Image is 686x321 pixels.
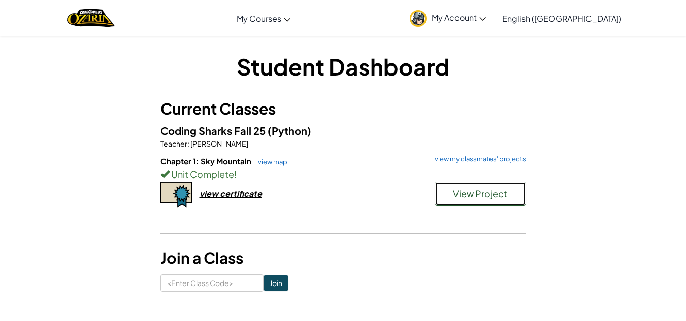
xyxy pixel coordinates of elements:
a: view my classmates' projects [430,156,526,162]
span: ! [234,168,237,180]
span: English ([GEOGRAPHIC_DATA]) [502,13,622,24]
h3: Current Classes [160,97,526,120]
a: view map [253,158,287,166]
button: View Project [435,182,526,206]
h1: Student Dashboard [160,51,526,82]
span: Unit Complete [170,168,234,180]
span: My Account [432,12,486,23]
span: (Python) [268,124,311,137]
span: My Courses [237,13,281,24]
img: avatar [410,10,427,27]
h3: Join a Class [160,246,526,269]
a: Ozaria by CodeCombat logo [67,8,114,28]
img: certificate-icon.png [160,182,192,208]
a: English ([GEOGRAPHIC_DATA]) [497,5,627,32]
span: Coding Sharks Fall 25 [160,124,268,137]
a: view certificate [160,188,262,199]
span: [PERSON_NAME] [189,139,248,148]
img: Home [67,8,114,28]
span: Chapter 1: Sky Mountain [160,156,253,166]
span: Teacher [160,139,187,148]
a: My Courses [232,5,296,32]
span: : [187,139,189,148]
input: Join [264,275,288,291]
span: View Project [453,188,507,199]
input: <Enter Class Code> [160,274,264,292]
div: view certificate [200,188,262,199]
a: My Account [405,2,491,34]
